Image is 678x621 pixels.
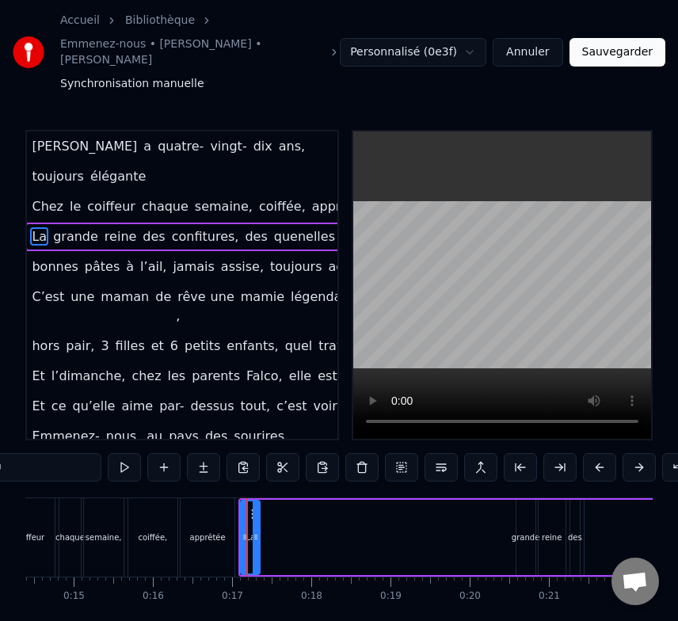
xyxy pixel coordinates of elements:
[14,531,44,543] div: coiffeur
[103,227,139,246] span: reine
[154,288,173,306] span: de
[312,397,339,415] span: voir
[219,257,265,276] span: assise,
[13,36,44,68] img: youka
[246,531,255,543] div: La
[30,167,86,185] span: toujours
[86,531,122,543] div: semaine,
[170,227,241,246] span: confitures,
[166,367,188,385] span: les
[512,531,539,543] div: grande
[138,531,167,543] div: coiffée,
[277,137,307,155] span: ans,
[30,137,139,155] span: [PERSON_NAME]
[141,227,166,246] span: des
[317,337,369,355] span: travail !
[142,137,153,155] span: a
[124,257,135,276] span: à
[30,227,48,246] span: La
[30,337,61,355] span: hors
[30,288,66,306] span: C’est
[239,397,272,415] span: tout,
[156,137,205,155] span: quatre-
[316,367,338,385] span: est
[60,76,204,92] span: Synchronisation manuelle
[30,197,65,215] span: Chez
[60,13,340,92] nav: breadcrumb
[190,531,226,543] div: apprêtée
[130,367,162,385] span: chez
[86,197,137,215] span: coiffeur
[30,427,101,445] span: Emmenez-
[257,197,307,215] span: coiffée,
[269,257,324,276] span: toujours
[459,590,481,603] div: 0:20
[69,288,96,306] span: une
[568,531,582,543] div: des
[204,427,229,445] span: des
[275,397,308,415] span: c’est
[176,288,205,325] span: rêve ,
[120,397,154,415] span: aime
[99,288,150,306] span: maman
[143,590,164,603] div: 0:16
[50,397,68,415] span: ce
[493,38,562,67] button: Annuler
[145,427,164,445] span: au
[83,257,121,276] span: pâtes
[569,38,665,67] button: Sauvegarder
[225,337,280,355] span: enfants,
[289,288,364,306] span: légendaire,
[252,137,274,155] span: dix
[158,397,185,415] span: par-
[167,427,200,445] span: pays
[99,337,110,355] span: 3
[208,137,248,155] span: vingt-
[60,13,100,29] a: Accueil
[209,288,236,306] span: une
[193,197,254,215] span: semaine,
[243,227,269,246] span: des
[232,427,290,445] span: sourires,
[105,427,143,445] span: nous,
[171,257,215,276] span: jamais
[380,590,402,603] div: 0:19
[222,590,243,603] div: 0:17
[239,288,286,306] span: mamie
[284,337,314,355] span: quel
[50,367,128,385] span: l’dimanche,
[55,531,85,543] div: chaque
[30,397,46,415] span: Et
[139,257,168,276] span: l’ail,
[70,397,116,415] span: qu’elle
[64,337,96,355] span: pair,
[89,167,147,185] span: élégante
[327,257,369,276] span: active
[272,227,337,246] span: quenelles
[611,558,659,605] div: Ouvrir le chat
[30,257,79,276] span: bonnes
[539,590,560,603] div: 0:21
[245,367,284,385] span: Falco,
[114,337,147,355] span: filles
[190,367,242,385] span: parents
[542,531,562,543] div: reine
[68,197,82,215] span: le
[189,397,235,415] span: dessus
[288,367,314,385] span: elle
[310,197,371,215] span: apprêtée
[301,590,322,603] div: 0:18
[30,367,46,385] span: Et
[60,36,322,68] a: Emmenez-nous • [PERSON_NAME] • [PERSON_NAME]
[169,337,180,355] span: 6
[150,337,166,355] span: et
[63,590,85,603] div: 0:15
[125,13,195,29] a: Bibliothèque
[51,227,100,246] span: grande
[140,197,190,215] span: chaque
[183,337,222,355] span: petits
